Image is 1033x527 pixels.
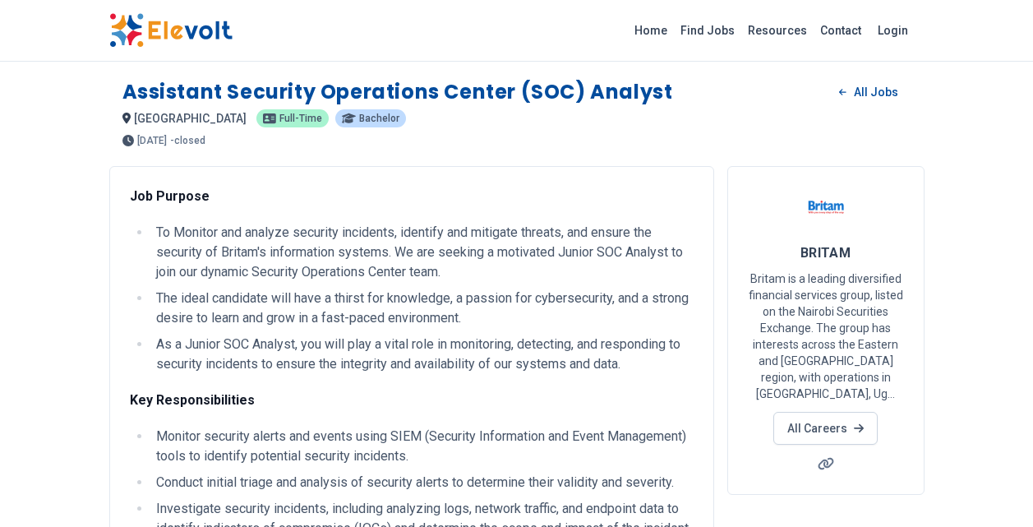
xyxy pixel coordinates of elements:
[151,223,694,282] li: To Monitor and analyze security incidents, identify and mitigate threats, and ensure the security...
[137,136,167,146] span: [DATE]
[279,113,322,123] span: Full-time
[748,270,904,402] p: Britam is a leading diversified financial services group, listed on the Nairobi Securities Exchan...
[773,412,878,445] a: All Careers
[170,136,205,146] p: - closed
[800,245,851,261] span: BRITAM
[741,17,814,44] a: Resources
[826,80,911,104] a: All Jobs
[359,113,399,123] span: Bachelor
[151,335,694,374] li: As a Junior SOC Analyst, you will play a vital role in monitoring, detecting, and responding to s...
[134,112,247,125] span: [GEOGRAPHIC_DATA]
[151,473,694,492] li: Conduct initial triage and analysis of security alerts to determine their validity and severity.
[868,14,918,47] a: Login
[814,17,868,44] a: Contact
[151,289,694,328] li: The ideal candidate will have a thirst for knowledge, a passion for cybersecurity, and a strong d...
[628,17,674,44] a: Home
[151,427,694,466] li: Monitor security alerts and events using SIEM (Security Information and Event Management) tools t...
[805,187,846,228] img: BRITAM
[122,79,673,105] h1: Assistant Security Operations Center (SOC) Analyst
[130,188,210,204] strong: Job Purpose
[130,392,255,408] strong: Key Responsibilities
[109,13,233,48] img: Elevolt
[674,17,741,44] a: Find Jobs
